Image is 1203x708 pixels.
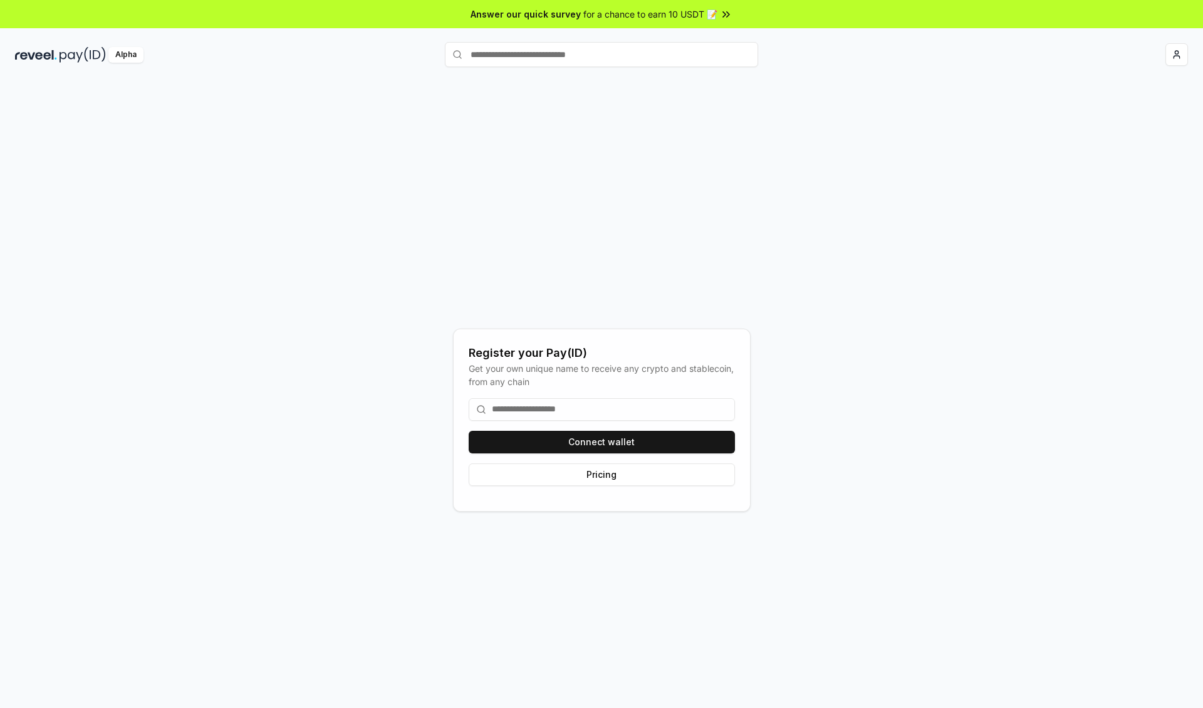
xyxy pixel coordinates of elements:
img: pay_id [60,47,106,63]
button: Pricing [469,463,735,486]
div: Register your Pay(ID) [469,344,735,362]
div: Get your own unique name to receive any crypto and stablecoin, from any chain [469,362,735,388]
div: Alpha [108,47,143,63]
span: Answer our quick survey [471,8,581,21]
span: for a chance to earn 10 USDT 📝 [583,8,717,21]
img: reveel_dark [15,47,57,63]
button: Connect wallet [469,431,735,453]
